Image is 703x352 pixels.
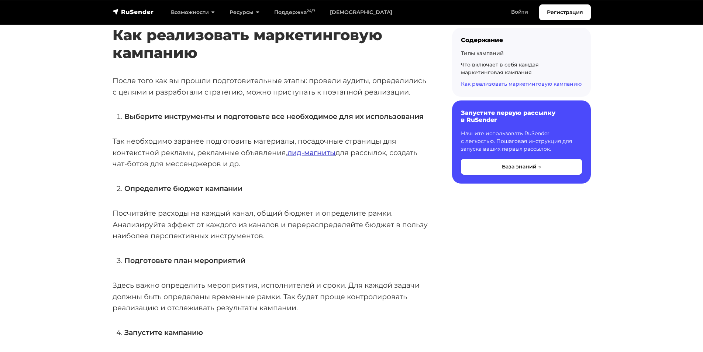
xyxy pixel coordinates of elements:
[461,50,504,57] a: Типы кампаний
[287,148,335,157] a: лид-магниты
[461,61,539,76] a: Что включает в себя каждая маркетинговая кампания
[113,280,428,314] p: Здесь важно определить мероприятия, исполнителей и сроки. Для каждой задачи должны быть определен...
[113,208,428,242] p: Посчитайте расходы на каждый канал, общий бюджет и определите рамки. Анализируйте эффект от каждо...
[124,184,242,193] strong: Определите бюджет кампании
[113,136,428,170] p: Так необходимо заранее подготовить материалы, посадочные страницы для контекстной рекламы, реклам...
[113,75,428,98] p: После того как вы прошли подготовительные этапы: провели аудиты, определились с целями и разработ...
[307,8,315,13] sup: 24/7
[461,130,582,153] p: Начните использовать RuSender с легкостью. Пошаговая инструкция для запуска ваших первых рассылок.
[113,4,428,62] h2: Как реализовать маркетинговую кампанию
[124,256,245,265] strong: Подготовьте план мероприятий
[452,100,591,183] a: Запустите первую рассылку в RuSender Начните использовать RuSender с легкостью. Пошаговая инструк...
[222,5,267,20] a: Ресурсы
[461,109,582,123] h6: Запустите первую рассылку в RuSender
[267,5,323,20] a: Поддержка24/7
[124,328,203,337] strong: Запустите кампанию
[539,4,591,20] a: Регистрация
[124,112,424,121] strong: Выберите инструменты и подготовьте все необходимое для их использования
[163,5,222,20] a: Возможности
[461,81,582,87] a: Как реализовать маркетинговую кампанию
[504,4,535,20] a: Войти
[323,5,400,20] a: [DEMOGRAPHIC_DATA]
[461,159,582,175] button: База знаний →
[461,37,582,44] div: Содержание
[113,8,154,16] img: RuSender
